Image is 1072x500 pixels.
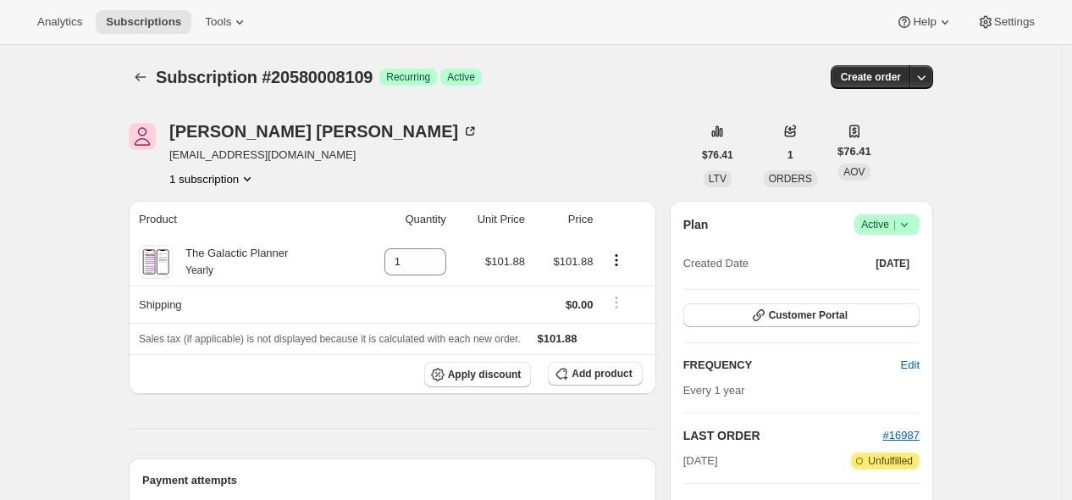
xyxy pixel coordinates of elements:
th: Price [530,201,598,238]
button: Add product [548,362,642,386]
span: $76.41 [702,148,733,162]
div: [PERSON_NAME] [PERSON_NAME] [169,123,478,140]
span: Help [913,15,936,29]
button: Shipping actions [603,293,630,312]
button: Product actions [169,170,256,187]
button: Apply discount [424,362,532,387]
button: Analytics [27,10,92,34]
button: Settings [967,10,1045,34]
button: Product actions [603,251,630,269]
span: Apply discount [448,368,522,381]
span: $101.88 [538,332,577,345]
button: Edit [891,352,930,379]
span: Active [861,216,913,233]
h2: LAST ORDER [683,427,883,444]
span: Settings [994,15,1035,29]
button: [DATE] [865,252,920,275]
th: Quantity [353,201,451,238]
span: AOV [843,166,865,178]
span: $101.88 [485,255,525,268]
small: Yearly [185,264,213,276]
a: #16987 [883,429,920,442]
span: $101.88 [553,255,593,268]
span: ORDERS [769,173,812,185]
h2: Payment attempts [142,472,643,489]
span: Created Date [683,255,749,272]
button: Create order [831,65,911,89]
button: #16987 [883,427,920,444]
button: Subscriptions [96,10,191,34]
img: product img [141,245,170,279]
span: Subscriptions [106,15,181,29]
button: Help [886,10,963,34]
span: Add product [572,367,632,381]
th: Shipping [129,286,353,323]
button: Tools [195,10,258,34]
div: The Galactic Planner [173,245,288,279]
h2: Plan [683,216,709,233]
span: $76.41 [837,143,871,160]
span: [DATE] [876,257,909,270]
th: Product [129,201,353,238]
button: Subscriptions [129,65,152,89]
span: Analytics [37,15,82,29]
span: Sales tax (if applicable) is not displayed because it is calculated with each new order. [139,333,521,345]
span: Every 1 year [683,384,745,397]
span: James Garthe [129,123,156,150]
span: Create order [841,70,901,84]
th: Unit Price [451,201,530,238]
span: | [893,218,896,231]
span: $0.00 [566,298,594,311]
span: [EMAIL_ADDRESS][DOMAIN_NAME] [169,147,478,164]
span: Edit [901,357,920,374]
span: Tools [205,15,231,29]
span: Active [447,70,475,84]
button: Customer Portal [683,303,920,327]
h2: FREQUENCY [683,357,901,374]
span: Recurring [386,70,430,84]
span: Customer Portal [769,308,848,322]
span: Unfulfilled [868,454,913,468]
span: LTV [709,173,727,185]
span: Subscription #20580008109 [156,68,373,86]
button: 1 [777,143,804,167]
span: 1 [787,148,793,162]
button: $76.41 [692,143,743,167]
span: [DATE] [683,453,718,469]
